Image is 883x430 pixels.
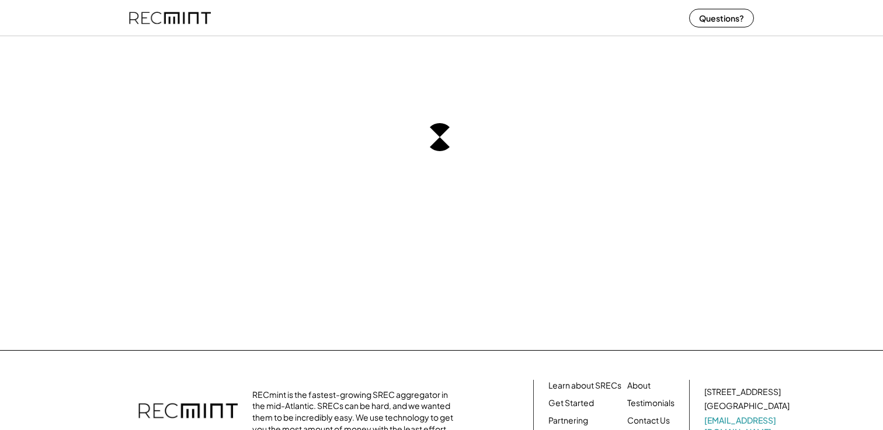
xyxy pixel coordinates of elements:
img: recmint-logotype%403x%20%281%29.jpeg [129,2,211,33]
a: Get Started [548,397,594,409]
a: Learn about SRECs [548,380,621,391]
a: Contact Us [627,415,670,426]
a: Testimonials [627,397,675,409]
a: Partnering [548,415,588,426]
a: About [627,380,651,391]
div: [GEOGRAPHIC_DATA] [704,400,790,412]
button: Questions? [689,9,754,27]
div: [STREET_ADDRESS] [704,386,781,398]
